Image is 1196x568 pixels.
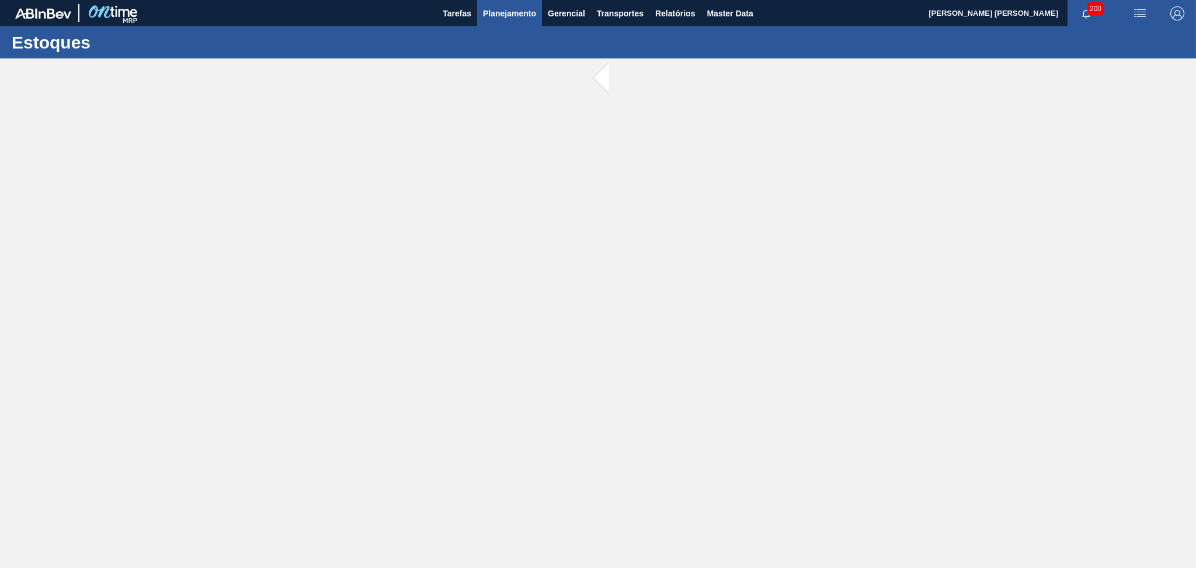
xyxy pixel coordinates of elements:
span: Tarefas [443,6,471,20]
h1: Estoques [12,36,219,49]
span: Gerencial [548,6,585,20]
span: Master Data [707,6,753,20]
img: Logout [1170,6,1184,20]
img: userActions [1133,6,1147,20]
img: TNhmsLtSVTkK8tSr43FrP2fwEKptu5GPRR3wAAAABJRU5ErkJggg== [15,8,71,19]
span: Relatórios [655,6,695,20]
button: Notificações [1068,5,1105,22]
span: 200 [1087,2,1104,15]
span: Planejamento [483,6,536,20]
span: Transportes [597,6,644,20]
